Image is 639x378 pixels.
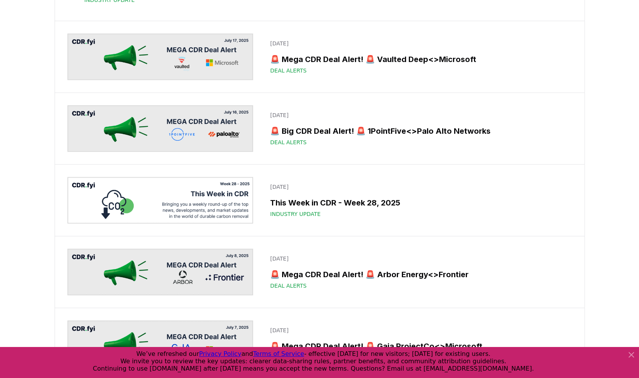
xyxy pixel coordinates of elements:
[270,54,567,65] h3: 🚨 Mega CDR Deal Alert! 🚨 Vaulted Deep<>Microsoft
[67,177,253,224] img: This Week in CDR - Week 28, 2025 blog post image
[265,35,572,79] a: [DATE]🚨 Mega CDR Deal Alert! 🚨 Vaulted Deep<>MicrosoftDeal Alerts
[67,321,253,367] img: 🚨 Mega CDR Deal Alert! 🚨 Gaia ProjectCo<>Microsoft blog post image
[270,111,567,119] p: [DATE]
[270,125,567,137] h3: 🚨 Big CDR Deal Alert! 🚨 1PointFive<>Palo Alto Networks
[265,250,572,294] a: [DATE]🚨 Mega CDR Deal Alert! 🚨 Arbor Energy<>FrontierDeal Alerts
[270,138,307,146] span: Deal Alerts
[67,105,253,152] img: 🚨 Big CDR Deal Alert! 🚨 1PointFive<>Palo Alto Networks blog post image
[270,197,567,209] h3: This Week in CDR - Week 28, 2025
[270,340,567,352] h3: 🚨 Mega CDR Deal Alert! 🚨 Gaia ProjectCo<>Microsoft
[270,269,567,280] h3: 🚨 Mega CDR Deal Alert! 🚨 Arbor Energy<>Frontier
[265,178,572,223] a: [DATE]This Week in CDR - Week 28, 2025Industry Update
[67,34,253,80] img: 🚨 Mega CDR Deal Alert! 🚨 Vaulted Deep<>Microsoft blog post image
[270,255,567,262] p: [DATE]
[67,249,253,295] img: 🚨 Mega CDR Deal Alert! 🚨 Arbor Energy<>Frontier blog post image
[265,322,572,366] a: [DATE]🚨 Mega CDR Deal Alert! 🚨 Gaia ProjectCo<>MicrosoftDeal Alerts
[270,40,567,47] p: [DATE]
[270,67,307,74] span: Deal Alerts
[265,107,572,151] a: [DATE]🚨 Big CDR Deal Alert! 🚨 1PointFive<>Palo Alto NetworksDeal Alerts
[270,183,567,191] p: [DATE]
[270,282,307,290] span: Deal Alerts
[270,210,320,218] span: Industry Update
[270,326,567,334] p: [DATE]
